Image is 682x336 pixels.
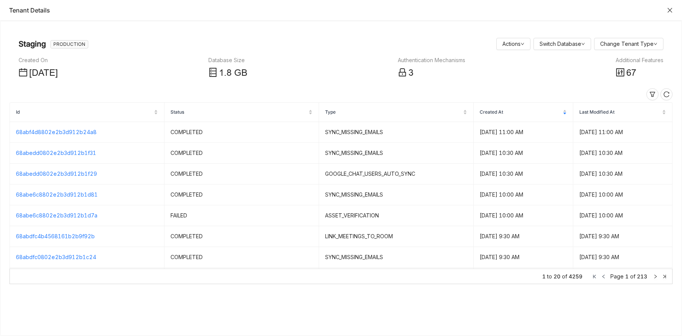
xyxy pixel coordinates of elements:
[474,122,573,143] td: [DATE] 11:00 AM
[562,272,567,281] span: of
[319,143,474,164] td: SYNC_MISSING_EMAILS
[573,205,673,226] td: [DATE] 10:00 AM
[319,122,474,143] td: SYNC_MISSING_EMAILS
[626,68,636,78] span: 67
[542,272,546,281] span: 1
[667,7,673,13] button: Close
[547,272,552,281] span: to
[408,68,413,78] span: 3
[16,191,98,198] a: 68abe6c8802e2b3d912b1d81
[573,226,673,247] td: [DATE] 9:30 AM
[29,68,58,78] span: [DATE]
[9,6,663,14] div: Tenant Details
[502,41,524,47] a: Actions
[164,268,319,289] td: COMPLETED
[610,273,624,280] span: Page
[625,273,629,280] span: 1
[208,56,247,64] div: Database Size
[319,268,474,289] td: GOOGLE_CHAT_USERS_AUTO_SYNC
[16,254,96,260] a: 68abdfc0802e2b3d912b1c24
[474,268,573,289] td: [DATE] 9:30 AM
[474,226,573,247] td: [DATE] 9:30 AM
[573,143,673,164] td: [DATE] 10:30 AM
[16,150,96,156] a: 68abedd0802e2b3d912b1f31
[474,184,573,205] td: [DATE] 10:00 AM
[474,143,573,164] td: [DATE] 10:30 AM
[164,247,319,268] td: COMPLETED
[16,233,95,239] a: 68abdfc4b4568161b2b9f92b
[164,122,319,143] td: COMPLETED
[398,56,465,64] div: Authentication Mechanisms
[19,56,58,64] div: Created On
[554,272,560,281] span: 20
[319,247,474,268] td: SYNC_MISSING_EMAILS
[630,273,635,280] span: of
[569,272,582,281] span: 4259
[164,164,319,184] td: COMPLETED
[616,56,663,64] div: Additional Features
[319,205,474,226] td: ASSET_VERIFICATION
[319,164,474,184] td: GOOGLE_CHAT_USERS_AUTO_SYNC
[573,122,673,143] td: [DATE] 11:00 AM
[16,212,97,219] a: 68abe6c8802e2b3d912b1d7a
[533,38,591,50] button: Switch Database
[573,164,673,184] td: [DATE] 10:30 AM
[16,170,97,177] a: 68abedd0802e2b3d912b1f29
[474,164,573,184] td: [DATE] 10:30 AM
[164,143,319,164] td: COMPLETED
[224,68,247,78] span: .8 GB
[319,226,474,247] td: LINK_MEETINGS_TO_ROOM
[540,41,585,47] a: Switch Database
[164,205,319,226] td: FAILED
[164,226,319,247] td: COMPLETED
[474,205,573,226] td: [DATE] 10:00 AM
[573,184,673,205] td: [DATE] 10:00 AM
[164,184,319,205] td: COMPLETED
[594,38,663,50] button: Change Tenant Type
[219,68,224,78] span: 1
[319,184,474,205] td: SYNC_MISSING_EMAILS
[474,247,573,268] td: [DATE] 9:30 AM
[600,41,657,47] a: Change Tenant Type
[573,268,673,289] td: [DATE] 9:30 AM
[16,129,97,135] a: 68abf4d8802e2b3d912b24a8
[50,40,88,48] nz-tag: PRODUCTION
[573,247,673,268] td: [DATE] 9:30 AM
[19,38,46,50] nz-page-header-title: Staging
[496,38,530,50] button: Actions
[637,273,647,280] span: 213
